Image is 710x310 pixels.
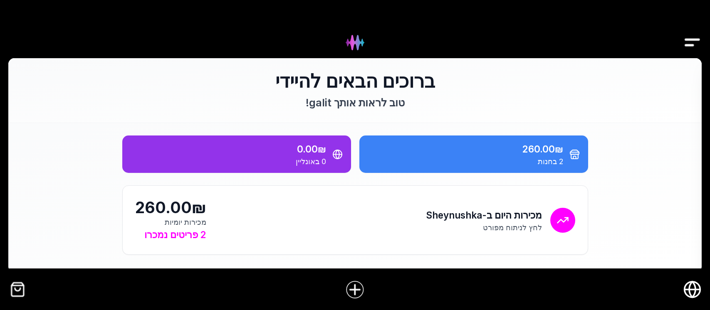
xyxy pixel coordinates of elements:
img: Hydee Logo [339,27,371,59]
div: מכירות יומיות [135,217,206,227]
p: לחץ לניתוח מפורט [426,222,542,233]
img: Drawer [683,27,702,59]
button: Drawer [683,20,702,39]
h1: ברוכים הבאים להיידי [122,71,588,91]
img: הוסף פריט [345,280,365,300]
a: הוסף פריט [339,273,371,306]
div: 0.00₪ [131,142,326,156]
span: טוב לראות אותך galit ! [306,96,405,109]
div: 260.00₪ [135,198,206,217]
div: 0 באונליין [131,156,326,167]
a: חנות אונליין [683,280,702,299]
h2: מכירות היום ב-Sheynushka [426,208,542,222]
img: קופה [8,280,27,299]
div: 260.00₪ [368,142,563,156]
div: 2 פריטים נמכרו [135,227,206,242]
div: 2 בחנות [368,156,563,167]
